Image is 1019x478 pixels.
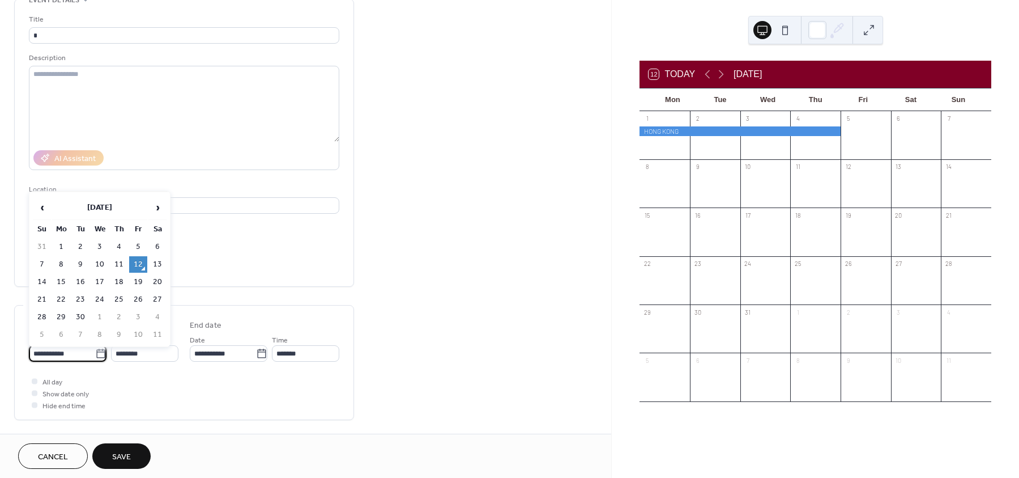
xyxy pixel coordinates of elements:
td: 8 [91,327,109,343]
td: 19 [129,274,147,290]
button: Save [92,443,151,469]
td: 6 [52,327,70,343]
div: 19 [844,211,852,219]
div: 5 [643,356,651,365]
div: 8 [643,163,651,171]
td: 24 [91,291,109,308]
th: Mo [52,221,70,238]
div: 2 [844,308,852,316]
td: 18 [110,274,128,290]
div: 8 [794,356,802,365]
span: Save [112,451,131,463]
td: 20 [148,274,167,290]
div: 2 [693,115,702,123]
div: 1 [643,115,651,123]
td: 16 [71,274,89,290]
div: 11 [794,163,802,171]
td: 5 [33,327,51,343]
div: Thu [792,88,839,111]
td: 13 [148,256,167,273]
div: 9 [693,163,702,171]
div: 29 [643,308,651,316]
div: Sat [887,88,935,111]
div: 14 [944,163,953,171]
td: 4 [148,309,167,325]
td: 22 [52,291,70,308]
button: 12Today [645,66,699,82]
td: 23 [71,291,89,308]
td: 1 [52,239,70,255]
div: 24 [744,260,752,268]
div: 10 [894,356,903,365]
td: 12 [129,256,147,273]
div: Location [29,184,337,196]
th: Sa [148,221,167,238]
span: All day [42,377,62,388]
th: Fr [129,221,147,238]
div: 18 [794,211,802,219]
span: Time [272,335,288,346]
td: 26 [129,291,147,308]
div: 4 [944,308,953,316]
th: Su [33,221,51,238]
div: 3 [894,308,903,316]
td: 14 [33,274,51,290]
div: End date [190,320,221,332]
td: 17 [91,274,109,290]
div: 23 [693,260,702,268]
div: 16 [693,211,702,219]
div: 1 [794,308,802,316]
td: 30 [71,309,89,325]
span: › [149,196,166,219]
td: 2 [71,239,89,255]
td: 29 [52,309,70,325]
div: Title [29,14,337,26]
td: 28 [33,309,51,325]
div: 5 [844,115,852,123]
div: Sun [935,88,982,111]
div: Wed [744,88,792,111]
td: 21 [33,291,51,308]
div: 7 [744,356,752,365]
span: Cancel [38,451,68,463]
div: 3 [744,115,752,123]
div: 13 [894,163,903,171]
button: Cancel [18,443,88,469]
td: 1 [91,309,109,325]
th: Tu [71,221,89,238]
td: 15 [52,274,70,290]
td: 4 [110,239,128,255]
th: Th [110,221,128,238]
span: Date [190,335,205,346]
div: 12 [844,163,852,171]
div: Fri [839,88,887,111]
td: 7 [71,327,89,343]
td: 31 [33,239,51,255]
div: 31 [744,308,752,316]
div: 7 [944,115,953,123]
td: 3 [129,309,147,325]
div: 9 [844,356,852,365]
th: We [91,221,109,238]
td: 9 [110,327,128,343]
td: 11 [148,327,167,343]
div: 11 [944,356,953,365]
div: 25 [794,260,802,268]
td: 27 [148,291,167,308]
th: [DATE] [52,196,147,220]
span: Hide end time [42,400,86,412]
td: 10 [129,327,147,343]
td: 5 [129,239,147,255]
td: 9 [71,256,89,273]
td: 8 [52,256,70,273]
div: 28 [944,260,953,268]
div: 10 [744,163,752,171]
td: 2 [110,309,128,325]
div: 20 [894,211,903,219]
span: Show date only [42,388,89,400]
td: 10 [91,256,109,273]
div: 15 [643,211,651,219]
td: 7 [33,256,51,273]
div: 21 [944,211,953,219]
